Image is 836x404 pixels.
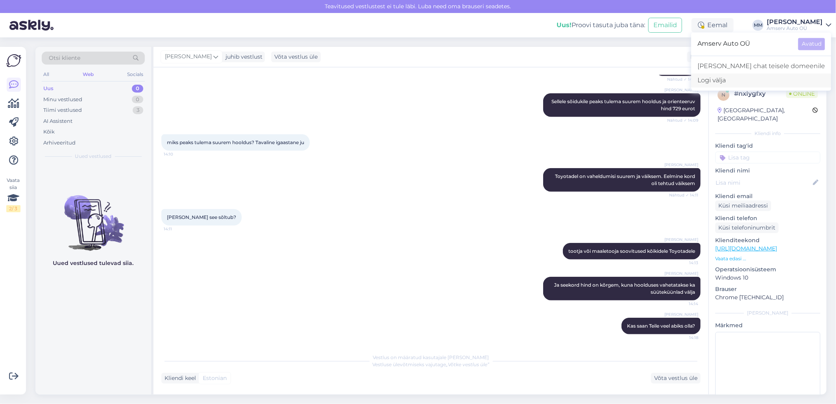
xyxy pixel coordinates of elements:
[6,53,21,68] img: Askly Logo
[165,52,212,61] span: [PERSON_NAME]
[648,18,682,33] button: Emailid
[786,89,818,98] span: Online
[715,222,779,233] div: Küsi telefoninumbrit
[669,192,698,198] span: Nähtud ✓ 14:11
[715,255,820,262] p: Vaata edasi ...
[49,54,80,62] span: Otsi kliente
[43,106,82,114] div: Tiimi vestlused
[734,89,786,98] div: # nxlygfxy
[667,76,698,82] span: Nähtud ✓ 14:08
[715,285,820,293] p: Brauser
[132,96,143,104] div: 0
[203,374,227,382] span: Estonian
[557,20,645,30] div: Proovi tasuta juba täna:
[664,237,698,243] span: [PERSON_NAME]
[664,162,698,168] span: [PERSON_NAME]
[43,128,55,136] div: Kõik
[557,21,572,29] b: Uus!
[767,19,831,32] a: [PERSON_NAME]Amserv Auto OÜ
[554,282,696,295] span: Ja seekord hind on kõrgem, kuna hoolduses vahetatakse ka süüteküünlad välja
[373,354,489,360] span: Vestlus on määratud kasutajale [PERSON_NAME]
[715,293,820,302] p: Chrome [TECHNICAL_ID]
[271,52,321,62] div: Võta vestlus üle
[715,152,820,163] input: Lisa tag
[715,245,777,252] a: [URL][DOMAIN_NAME]
[691,59,831,73] a: [PERSON_NAME] chat teisele domeenile
[718,106,812,123] div: [GEOGRAPHIC_DATA], [GEOGRAPHIC_DATA]
[798,38,825,50] button: Avatud
[715,130,820,137] div: Kliendi info
[6,177,20,212] div: Vaata siia
[43,139,76,147] div: Arhiveeritud
[669,335,698,341] span: 14:18
[126,69,145,80] div: Socials
[6,205,20,212] div: 2 / 3
[767,25,823,32] div: Amserv Auto OÜ
[42,69,51,80] div: All
[687,53,707,61] div: Klient
[767,19,823,25] div: [PERSON_NAME]
[715,192,820,200] p: Kliendi email
[164,226,193,232] span: 14:11
[35,181,151,252] img: No chats
[715,321,820,330] p: Märkmed
[133,106,143,114] div: 3
[81,69,95,80] div: Web
[753,20,764,31] div: MM
[75,153,112,160] span: Uued vestlused
[716,178,811,187] input: Lisa nimi
[161,374,196,382] div: Kliendi keel
[691,73,831,87] div: Logi välja
[373,361,490,367] span: Vestluse ülevõtmiseks vajutage
[715,200,771,211] div: Küsi meiliaadressi
[667,117,698,123] span: Nähtud ✓ 14:09
[222,53,263,61] div: juhib vestlust
[664,271,698,276] span: [PERSON_NAME]
[715,274,820,282] p: Windows 10
[167,139,304,145] span: miks peaks tulema suurem hooldus? Tavaline igaastane ju
[43,117,72,125] div: AI Assistent
[715,142,820,150] p: Kliendi tag'id
[715,214,820,222] p: Kliendi telefon
[551,98,696,111] span: Sellele sõidukile peaks tulema suurem hooldus ja orienteeruv hind 729 eurot
[164,151,193,157] span: 14:10
[651,373,701,384] div: Võta vestlus üle
[697,38,792,50] span: Amserv Auto OÜ
[53,259,134,267] p: Uued vestlused tulevad siia.
[627,323,695,329] span: Kas saan Teile veel abiks olla?
[568,248,695,254] span: tootja või maaletooja soovitused kõikidele Toyotadele
[669,260,698,266] span: 14:13
[715,236,820,245] p: Klienditeekond
[446,361,490,367] i: „Võtke vestlus üle”
[43,85,54,93] div: Uus
[715,265,820,274] p: Operatsioonisüsteem
[715,167,820,175] p: Kliendi nimi
[715,309,820,317] div: [PERSON_NAME]
[132,85,143,93] div: 0
[692,18,734,32] div: Eemal
[664,87,698,93] span: [PERSON_NAME]
[664,311,698,317] span: [PERSON_NAME]
[167,214,236,220] span: [PERSON_NAME] see sõltub?
[721,92,725,98] span: n
[43,96,82,104] div: Minu vestlused
[555,173,696,186] span: Toyotadel on vaheldumisi suurem ja väiksem. Eelmine kord oli tehtud väiksem
[669,301,698,307] span: 14:14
